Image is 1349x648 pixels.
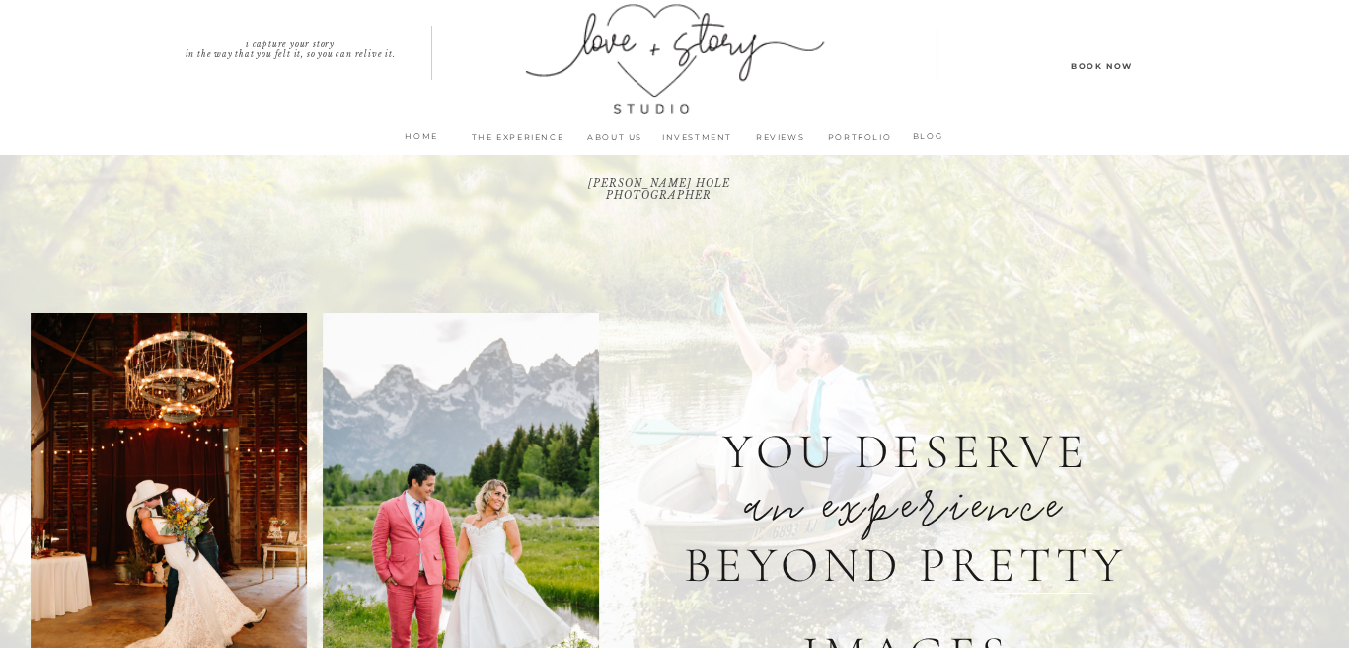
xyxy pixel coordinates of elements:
[396,128,448,156] a: home
[659,419,1153,477] p: an experience
[822,129,898,157] a: PORTFOLIO
[664,407,1148,490] p: you deserve
[902,128,954,147] a: BLOG
[574,129,656,157] a: ABOUT us
[537,178,782,219] h1: [PERSON_NAME] hole photographer
[656,129,739,157] a: INVESTMENT
[149,40,432,53] a: I capture your storyin the way that you felt it, so you can relive it.
[462,129,574,157] a: THE EXPERIENCE
[149,40,432,53] p: I capture your story in the way that you felt it, so you can relive it.
[739,129,822,157] a: REVIEWS
[1013,58,1191,72] a: Book Now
